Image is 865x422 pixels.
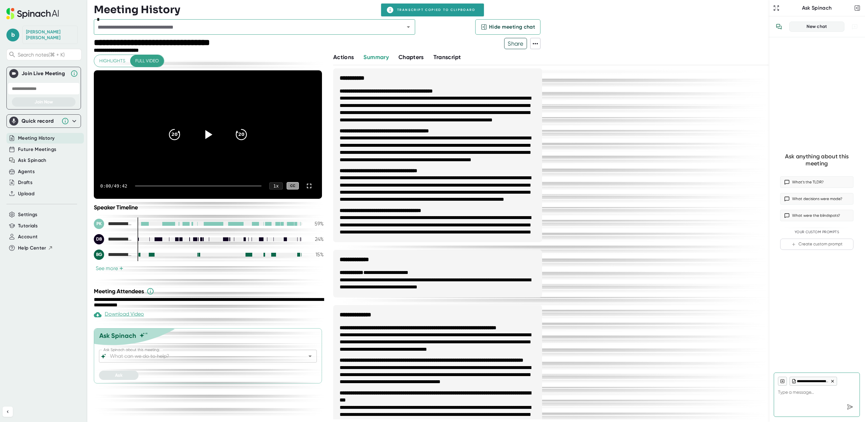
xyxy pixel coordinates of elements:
[18,179,32,186] button: Drafts
[18,222,38,230] button: Tutorials
[308,236,324,242] div: 24 %
[9,115,78,127] div: Quick record
[18,157,47,164] button: Ask Spinach
[9,67,78,80] div: Join Live MeetingJoin Live Meeting
[99,57,125,65] span: Highlights
[780,176,853,188] button: What’s the TLDR?
[363,54,388,61] span: Summary
[780,239,853,250] button: Create custom prompt
[18,168,35,175] button: Agents
[772,4,781,13] button: Expand to Ask Spinach page
[781,5,853,11] div: Ask Spinach
[333,53,354,62] button: Actions
[308,221,324,227] div: 59 %
[844,401,856,413] div: Send message
[18,135,55,142] button: Meeting History
[99,371,138,380] button: Ask
[115,373,122,378] span: Ask
[780,153,853,167] div: Ask anything about this meeting
[780,193,853,205] button: What decisions were made?
[34,99,53,105] span: Join Now
[99,332,136,339] div: Ask Spinach
[18,52,80,58] span: Search notes (⌘ + K)
[94,4,180,16] h3: Meeting History
[130,55,164,67] button: Full video
[793,24,840,30] div: New chat
[94,219,132,229] div: Paul Kirchoff
[489,23,535,31] span: Hide meeting chat
[18,244,46,252] span: Help Center
[11,70,17,77] img: Join Live Meeting
[780,210,853,221] button: What were the blindspots?
[18,211,38,218] button: Settings
[94,234,132,244] div: Delaney Bertrand
[94,250,132,260] div: Brian Gewirtz
[504,38,527,49] button: Share
[772,20,785,33] button: View conversation history
[94,311,144,319] div: Download Video
[94,265,125,272] button: See more+
[119,266,123,271] span: +
[780,230,853,234] div: Your Custom Prompts
[94,250,104,260] div: BG
[433,53,461,62] button: Transcript
[475,19,540,35] button: Hide meeting chat
[363,53,388,62] button: Summary
[433,54,461,61] span: Transcript
[94,55,130,67] button: Highlights
[269,182,283,189] div: 1 x
[853,4,862,13] button: Close conversation sidebar
[398,54,424,61] span: Chapters
[26,29,74,40] div: Brian Gewirtz
[18,244,53,252] button: Help Center
[22,118,58,124] div: Quick record
[308,251,324,258] div: 15 %
[287,182,299,189] div: CC
[18,190,34,198] button: Upload
[3,407,13,417] button: Collapse sidebar
[333,54,354,61] span: Actions
[18,146,56,153] button: Future Meetings
[100,183,127,189] div: 0:00 / 49:42
[12,97,76,107] button: Join Now
[22,70,67,77] div: Join Live Meeting
[135,57,159,65] span: Full video
[94,204,324,211] div: Speaker Timeline
[18,233,38,241] button: Account
[109,352,296,361] input: What can we do to help?
[94,219,104,229] div: PK
[94,287,325,295] div: Meeting Attendees
[6,29,19,41] span: b
[94,234,104,244] div: DB
[404,22,413,31] button: Open
[306,352,315,361] button: Open
[398,53,424,62] button: Chapters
